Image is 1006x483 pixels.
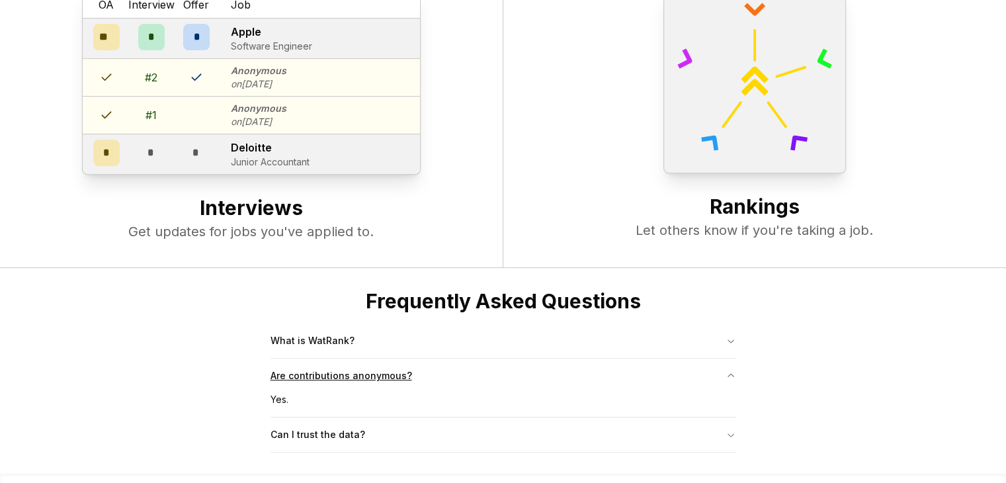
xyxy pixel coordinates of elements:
p: on [DATE] [231,115,286,128]
div: # 1 [146,107,157,123]
div: Are contributions anonymous? [271,393,736,417]
button: Can I trust the data? [271,417,736,452]
p: on [DATE] [231,77,286,91]
p: Get updates for jobs you've applied to. [26,222,476,241]
h2: Frequently Asked Questions [271,289,736,313]
h2: Interviews [26,196,476,222]
p: Anonymous [231,102,286,115]
p: Let others know if you're taking a job. [530,221,980,240]
h2: Rankings [530,195,980,221]
button: Are contributions anonymous? [271,359,736,393]
div: # 2 [145,69,157,85]
p: Apple [231,24,312,40]
p: Software Engineer [231,40,312,53]
div: Yes. [271,393,736,417]
button: What is WatRank? [271,324,736,358]
p: Deloitte [231,140,310,155]
p: Anonymous [231,64,286,77]
p: Junior Accountant [231,155,310,169]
